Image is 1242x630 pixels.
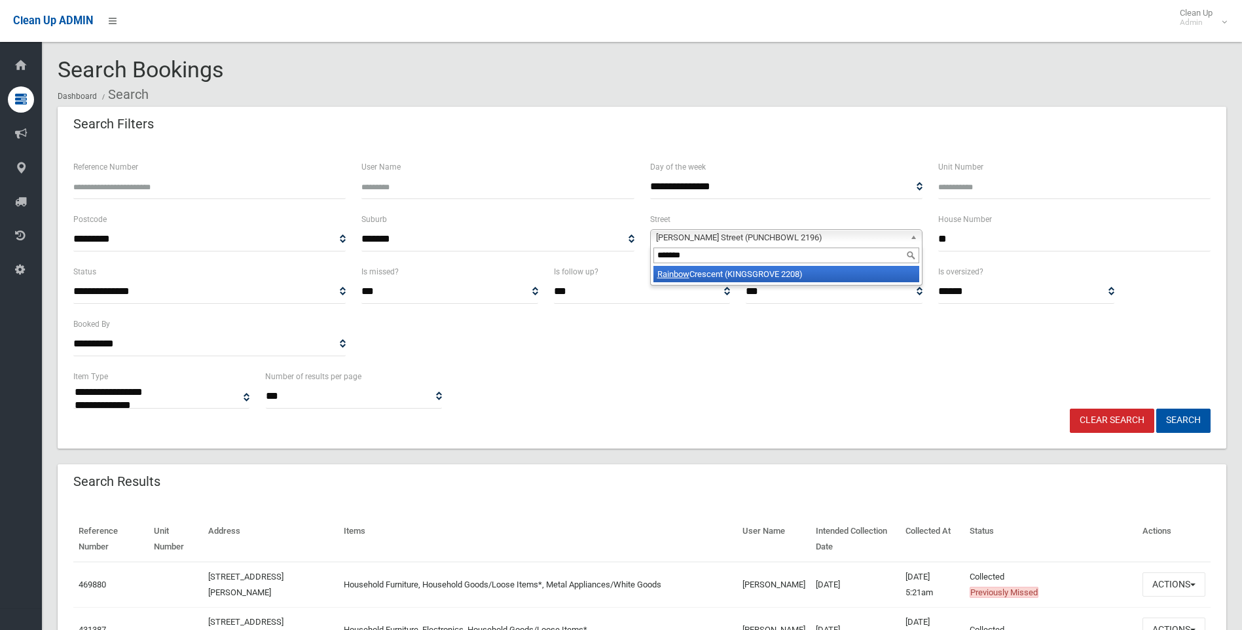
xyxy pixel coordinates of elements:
td: Household Furniture, Household Goods/Loose Items*, Metal Appliances/White Goods [338,562,737,608]
label: Status [73,265,96,279]
label: Postcode [73,212,107,227]
header: Search Filters [58,111,170,137]
button: Actions [1142,572,1205,597]
span: [PERSON_NAME] Street (PUNCHBOWL 2196) [656,230,905,246]
header: Search Results [58,469,176,494]
th: Intended Collection Date [811,517,900,562]
em: Rainbow [657,269,689,279]
a: [STREET_ADDRESS][PERSON_NAME] [208,572,283,597]
th: Status [964,517,1137,562]
li: Search [99,83,149,107]
th: Collected At [900,517,964,562]
td: [PERSON_NAME] [737,562,811,608]
label: Is oversized? [938,265,983,279]
label: Item Type [73,369,108,384]
label: Is follow up? [554,265,598,279]
td: [DATE] [811,562,900,608]
th: Address [203,517,339,562]
label: Booked By [73,317,110,331]
label: Day of the week [650,160,706,174]
button: Search [1156,409,1211,433]
th: User Name [737,517,811,562]
span: Previously Missed [970,587,1038,598]
a: 469880 [79,580,106,589]
span: Clean Up [1173,8,1226,28]
td: [DATE] 5:21am [900,562,964,608]
label: Suburb [361,212,387,227]
label: Is missed? [361,265,399,279]
label: House Number [938,212,992,227]
td: Collected [964,562,1137,608]
th: Unit Number [149,517,203,562]
label: Reference Number [73,160,138,174]
a: Clear Search [1070,409,1154,433]
span: Clean Up ADMIN [13,14,93,27]
li: Crescent (KINGSGROVE 2208) [653,266,919,282]
th: Items [338,517,737,562]
label: Unit Number [938,160,983,174]
label: Street [650,212,670,227]
a: Dashboard [58,92,97,101]
th: Reference Number [73,517,149,562]
label: User Name [361,160,401,174]
th: Actions [1137,517,1211,562]
label: Number of results per page [265,369,361,384]
span: Search Bookings [58,56,224,83]
small: Admin [1180,18,1213,28]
